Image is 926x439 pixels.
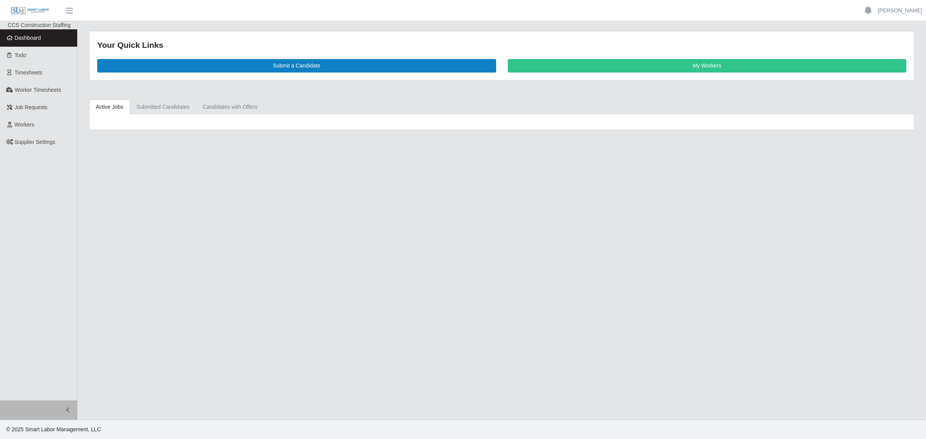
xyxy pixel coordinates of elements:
[6,426,101,432] span: © 2025 Smart Labor Management, LLC
[196,100,264,115] a: Candidates with Offers
[130,100,196,115] a: Submitted Candidates
[97,59,496,73] a: Submit a Candidate
[508,59,907,73] a: My Workers
[878,7,922,15] a: [PERSON_NAME]
[11,7,49,15] img: SLM Logo
[15,139,56,145] span: Supplier Settings
[15,122,35,128] span: Workers
[97,39,906,51] div: Your Quick Links
[15,35,41,41] span: Dashboard
[89,100,130,115] a: Active Jobs
[15,69,42,76] span: Timesheets
[15,104,48,110] span: Job Requests
[15,87,61,93] span: Worker Timesheets
[8,22,71,28] span: CCS Construction Staffing
[15,52,26,58] span: Todo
